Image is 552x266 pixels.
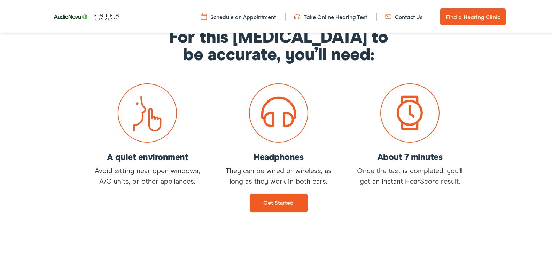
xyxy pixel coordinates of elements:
h6: About 7 minutes [352,152,467,160]
img: utility icon [385,11,391,19]
a: Find a Hearing Clinic [440,7,506,24]
p: Once the test is completed, you'll get an instant HearScore result. [352,164,467,185]
p: For this [MEDICAL_DATA] to be accurate, you’ll need: [164,28,394,63]
img: utility icon [201,11,207,19]
h6: A quiet environment [90,152,205,160]
a: Get started [250,192,308,211]
p: Avoid sitting near open windows, A/C units, or other appliances. [90,164,205,185]
p: They can be wired or wireless, as long as they work in both ears. [221,164,336,185]
a: Take Online Hearing Test [294,11,367,19]
img: utility icon [294,11,300,19]
a: Contact Us [385,11,422,19]
a: Schedule an Appointment [201,11,276,19]
h6: Headphones [221,152,336,160]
